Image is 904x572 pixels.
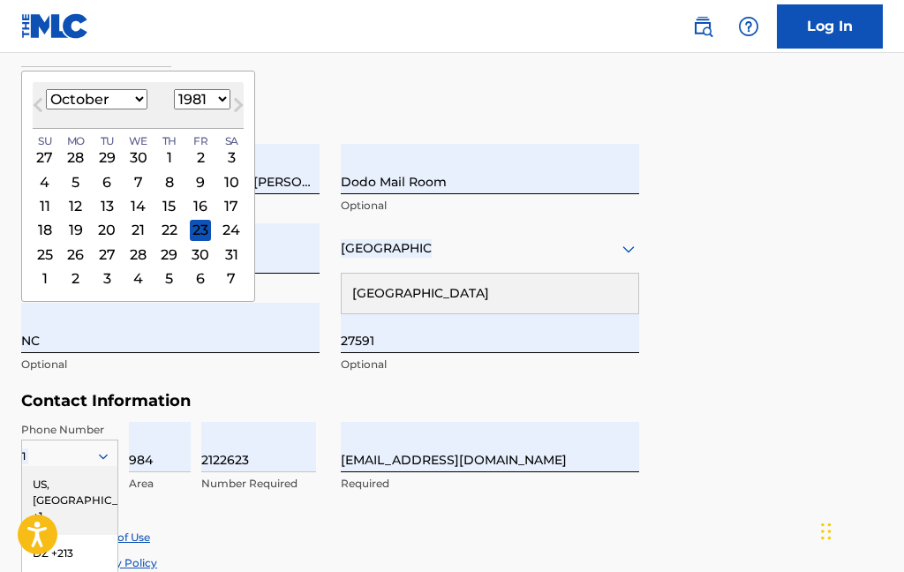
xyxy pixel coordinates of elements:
[201,476,316,492] p: Number Required
[190,171,211,192] div: Choose Friday, October 9th, 1981
[21,13,89,39] img: MLC Logo
[159,219,180,240] div: Choose Thursday, October 22nd, 1981
[21,357,320,373] p: Optional
[21,124,883,145] h5: Personal Address
[190,244,211,265] div: Choose Friday, October 30th, 1981
[129,476,191,492] p: Area
[128,244,149,265] div: Choose Wednesday, October 28th, 1981
[22,466,117,535] div: US, [GEOGRAPHIC_DATA] +1
[159,244,180,265] div: Choose Thursday, October 29th, 1981
[190,195,211,216] div: Choose Friday, October 16th, 1981
[190,219,211,240] div: Choose Friday, October 23rd, 1981
[65,267,87,289] div: Choose Monday, November 2nd, 1981
[159,147,180,168] div: Choose Thursday, October 1st, 1981
[21,71,255,302] div: Choose Date
[24,94,52,123] button: Previous Month
[96,147,117,168] div: Choose Tuesday, September 29th, 1981
[96,267,117,289] div: Choose Tuesday, November 3rd, 1981
[221,171,242,192] div: Choose Saturday, October 10th, 1981
[159,171,180,192] div: Choose Thursday, October 8th, 1981
[685,9,720,44] a: Public Search
[221,219,242,240] div: Choose Saturday, October 24th, 1981
[34,195,56,216] div: Choose Sunday, October 11th, 1981
[128,195,149,216] div: Choose Wednesday, October 14th, 1981
[38,132,51,148] span: Su
[65,147,87,168] div: Choose Monday, September 28th, 1981
[341,357,639,373] p: Optional
[221,147,242,168] div: Choose Saturday, October 3rd, 1981
[65,171,87,192] div: Choose Monday, October 5th, 1981
[82,556,157,569] a: Privacy Policy
[34,171,56,192] div: Choose Sunday, October 4th, 1981
[101,132,114,148] span: Tu
[129,132,147,148] span: We
[96,171,117,192] div: Choose Tuesday, October 6th, 1981
[342,274,638,313] div: [GEOGRAPHIC_DATA]
[190,267,211,289] div: Choose Friday, November 6th, 1981
[816,487,904,572] iframe: Chat Widget
[128,147,149,168] div: Choose Wednesday, September 30th, 1981
[692,16,713,37] img: search
[190,147,211,168] div: Choose Friday, October 2nd, 1981
[128,171,149,192] div: Choose Wednesday, October 7th, 1981
[738,16,759,37] img: help
[96,219,117,240] div: Choose Tuesday, October 20th, 1981
[159,195,180,216] div: Choose Thursday, October 15th, 1981
[34,147,56,168] div: Choose Sunday, September 27th, 1981
[33,146,244,290] div: Month October, 1981
[162,132,177,148] span: Th
[341,198,639,214] p: Optional
[96,244,117,265] div: Choose Tuesday, October 27th, 1981
[193,132,207,148] span: Fr
[128,219,149,240] div: Choose Wednesday, October 21st, 1981
[21,391,639,411] h5: Contact Information
[221,244,242,265] div: Choose Saturday, October 31st, 1981
[777,4,883,49] a: Log In
[221,267,242,289] div: Choose Saturday, November 7th, 1981
[224,94,252,123] button: Next Month
[65,219,87,240] div: Choose Monday, October 19th, 1981
[34,244,56,265] div: Choose Sunday, October 25th, 1981
[22,535,117,572] div: DZ +213
[65,195,87,216] div: Choose Monday, October 12th, 1981
[341,476,639,492] p: Required
[65,244,87,265] div: Choose Monday, October 26th, 1981
[67,132,85,148] span: Mo
[96,195,117,216] div: Choose Tuesday, October 13th, 1981
[128,267,149,289] div: Choose Wednesday, November 4th, 1981
[731,9,766,44] div: Help
[225,132,238,148] span: Sa
[159,267,180,289] div: Choose Thursday, November 5th, 1981
[221,195,242,216] div: Choose Saturday, October 17th, 1981
[821,505,832,558] div: Drag
[34,267,56,289] div: Choose Sunday, November 1st, 1981
[34,219,56,240] div: Choose Sunday, October 18th, 1981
